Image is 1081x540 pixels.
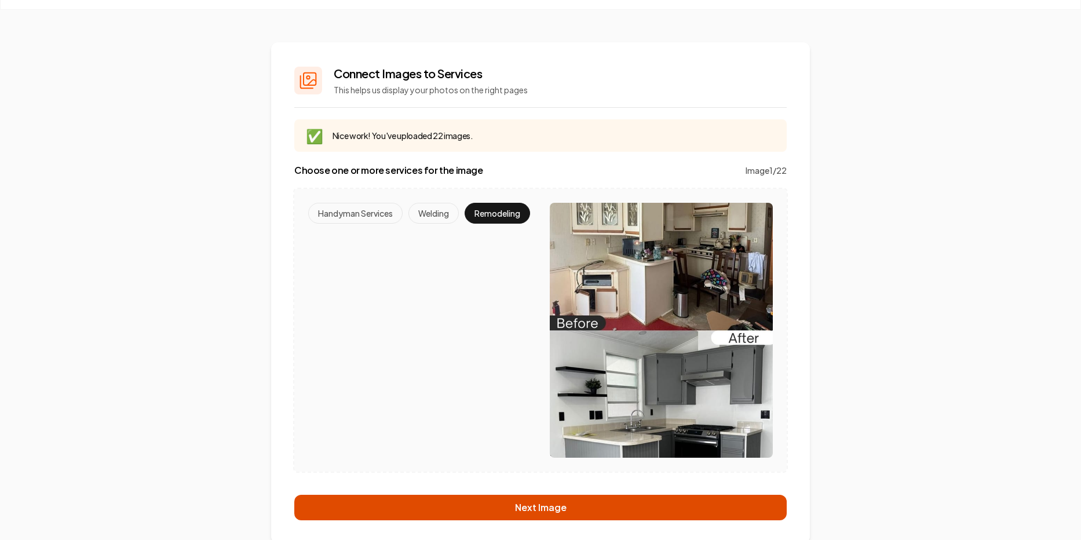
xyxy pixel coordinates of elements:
[408,203,459,224] button: Welding
[334,65,528,82] h2: Connect Images to Services
[465,203,530,224] button: Remodeling
[294,163,483,177] label: Choose one or more services for the image
[306,126,323,145] span: ✅
[294,495,787,520] button: Next Image
[308,203,403,224] button: Handyman Services
[333,130,473,141] p: Nice work! You've uploaded 22 images.
[550,203,773,458] img: Current Image
[334,84,528,96] p: This helps us display your photos on the right pages
[746,165,787,176] span: Image 1 / 22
